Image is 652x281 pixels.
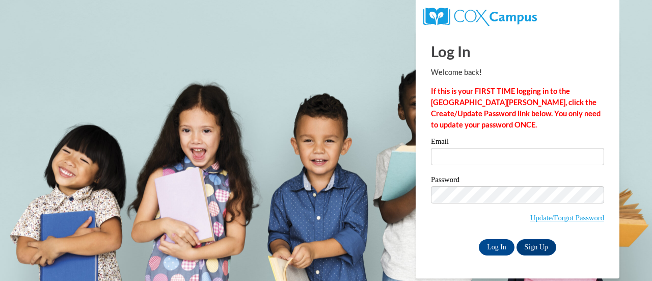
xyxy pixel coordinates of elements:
p: Welcome back! [431,67,604,78]
a: Sign Up [517,239,556,256]
img: COX Campus [423,8,537,26]
strong: If this is your FIRST TIME logging in to the [GEOGRAPHIC_DATA][PERSON_NAME], click the Create/Upd... [431,87,601,129]
label: Password [431,176,604,186]
h1: Log In [431,41,604,62]
a: Update/Forgot Password [530,214,604,222]
a: COX Campus [423,12,537,20]
label: Email [431,138,604,148]
input: Log In [479,239,514,256]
